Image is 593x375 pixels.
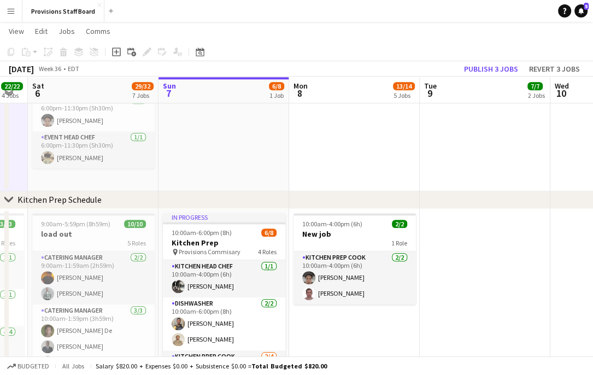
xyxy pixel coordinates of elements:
span: 13/14 [393,82,415,90]
div: 2 Jobs [528,91,545,99]
app-card-role: Catering Manager3/310:00am-1:59pm (3h59m)[PERSON_NAME] De[PERSON_NAME][PERSON_NAME] [32,304,155,373]
div: 1 Job [269,91,284,99]
app-job-card: In progress10:00am-6:00pm (8h)6/8Kitchen Prep Provisions Commisary4 RolesKitchen Head Chef1/110:0... [163,213,285,375]
div: Kitchen Prep Schedule [17,194,102,205]
span: Week 36 [36,65,63,73]
span: 9:00am-5:59pm (8h59m) [41,220,110,228]
span: Mon [293,81,308,91]
app-card-role: Event Head Chef1/16:00pm-11:30pm (5h30m)[PERSON_NAME] [32,131,155,168]
app-job-card: 10:00am-4:00pm (6h)2/2New job1 RoleKitchen Prep Cook2/210:00am-4:00pm (6h)[PERSON_NAME][PERSON_NAME] [293,213,416,304]
span: 10:00am-4:00pm (6h) [302,220,362,228]
div: 7 Jobs [132,91,153,99]
span: 10:00am-6:00pm (8h) [172,228,232,237]
h3: New job [293,229,416,239]
span: Edit [35,26,48,36]
div: EDT [68,65,79,73]
app-card-role: Kitchen Head Chef1/110:00am-4:00pm (6h)[PERSON_NAME] [163,260,285,297]
span: 7 [161,87,176,99]
span: Sun [163,81,176,91]
span: 2/2 [392,220,407,228]
span: 29/32 [132,82,154,90]
app-card-role: Catering Manager2/29:00am-11:59am (2h59m)[PERSON_NAME][PERSON_NAME] [32,251,155,304]
span: 7/7 [527,82,543,90]
button: Provisions Staff Board [22,1,104,22]
app-job-card: 9:00am-5:59pm (8h59m)10/10load out5 RolesCatering Manager2/29:00am-11:59am (2h59m)[PERSON_NAME][P... [32,213,155,375]
app-card-role: Event Cook1/16:00pm-11:30pm (5h30m)[PERSON_NAME] [32,94,155,131]
span: Wed [555,81,569,91]
span: 1 Role [391,239,407,247]
a: Jobs [54,24,79,38]
span: Tue [424,81,437,91]
span: Provisions Commisary [179,248,240,256]
div: 5 Jobs [394,91,414,99]
h3: load out [32,229,155,239]
button: Publish 3 jobs [460,62,522,76]
span: 8 [292,87,308,99]
span: 4 Roles [258,248,277,256]
span: 10 [553,87,569,99]
span: Total Budgeted $820.00 [251,362,327,370]
button: Budgeted [5,360,51,372]
div: Salary $820.00 + Expenses $0.00 + Subsistence $0.00 = [96,362,327,370]
div: 4 Jobs [2,91,22,99]
span: 6 [31,87,44,99]
app-card-role: Kitchen Prep Cook2/210:00am-4:00pm (6h)[PERSON_NAME][PERSON_NAME] [293,251,416,304]
div: [DATE] [9,63,34,74]
span: 5 Roles [127,239,146,247]
span: Sat [32,81,44,91]
span: Comms [86,26,110,36]
a: Comms [81,24,115,38]
a: 5 [574,4,588,17]
span: Budgeted [17,362,49,370]
div: In progress [163,213,285,222]
button: Revert 3 jobs [525,62,584,76]
span: 10/10 [124,220,146,228]
span: 22/22 [1,82,23,90]
a: Edit [31,24,52,38]
span: Jobs [58,26,75,36]
span: 6/8 [269,82,284,90]
app-card-role: Dishwasher2/210:00am-6:00pm (8h)[PERSON_NAME][PERSON_NAME] [163,297,285,350]
span: 6/8 [261,228,277,237]
span: 9 [422,87,437,99]
a: View [4,24,28,38]
span: 5 [584,3,589,10]
span: All jobs [60,362,86,370]
span: View [9,26,24,36]
h3: Kitchen Prep [163,238,285,248]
